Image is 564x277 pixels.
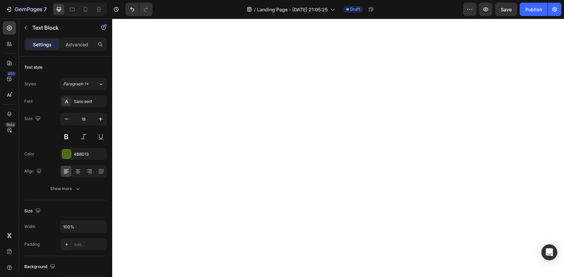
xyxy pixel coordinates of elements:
[24,114,42,123] div: Size
[3,3,50,16] button: 7
[63,81,89,87] span: Paragraph 1*
[50,185,81,192] div: Show more
[501,7,512,12] span: Save
[126,3,152,16] div: Undo/Redo
[74,151,105,157] div: 4B6D13
[24,262,57,271] div: Background
[24,241,40,247] div: Padding
[24,151,35,157] div: Color
[66,41,88,48] p: Advanced
[61,221,107,233] input: Auto
[112,19,564,277] iframe: To enrich screen reader interactions, please activate Accessibility in Grammarly extension settings
[74,242,105,248] div: Add...
[541,244,557,260] div: Open Intercom Messenger
[32,24,89,32] p: Text Block
[6,71,16,76] div: 450
[24,64,43,70] div: Text style
[495,3,517,16] button: Save
[24,183,107,195] button: Show more
[5,122,16,127] div: Beta
[254,6,256,13] span: /
[24,81,36,87] div: Styles
[74,99,105,105] div: Sans-serif
[24,224,35,230] div: Width
[24,98,33,104] div: Font
[24,207,42,216] div: Size
[60,78,107,90] button: Paragraph 1*
[33,41,52,48] p: Settings
[24,167,43,176] div: Align
[44,5,47,13] p: 7
[350,6,360,12] span: Draft
[257,6,328,13] span: Landing Page - [DATE] 21:05:25
[520,3,548,16] button: Publish
[525,6,542,13] div: Publish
